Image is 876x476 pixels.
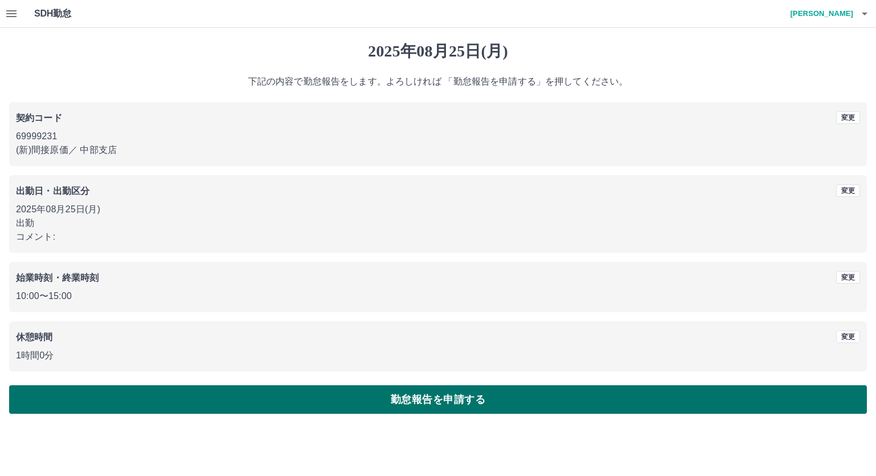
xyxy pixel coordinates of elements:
[836,330,860,343] button: 変更
[16,203,860,216] p: 2025年08月25日(月)
[9,42,867,61] h1: 2025年08月25日(月)
[16,186,90,196] b: 出勤日・出勤区分
[16,289,860,303] p: 10:00 〜 15:00
[836,184,860,197] button: 変更
[16,130,860,143] p: 69999231
[9,75,867,88] p: 下記の内容で勤怠報告をします。よろしければ 「勤怠報告を申請する」を押してください。
[836,111,860,124] button: 変更
[16,143,860,157] p: (新)間接原価 ／ 中部支店
[16,273,99,283] b: 始業時刻・終業時刻
[16,349,860,362] p: 1時間0分
[16,332,53,342] b: 休憩時間
[16,216,860,230] p: 出勤
[16,113,62,123] b: 契約コード
[16,230,860,244] p: コメント:
[836,271,860,284] button: 変更
[9,385,867,414] button: 勤怠報告を申請する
